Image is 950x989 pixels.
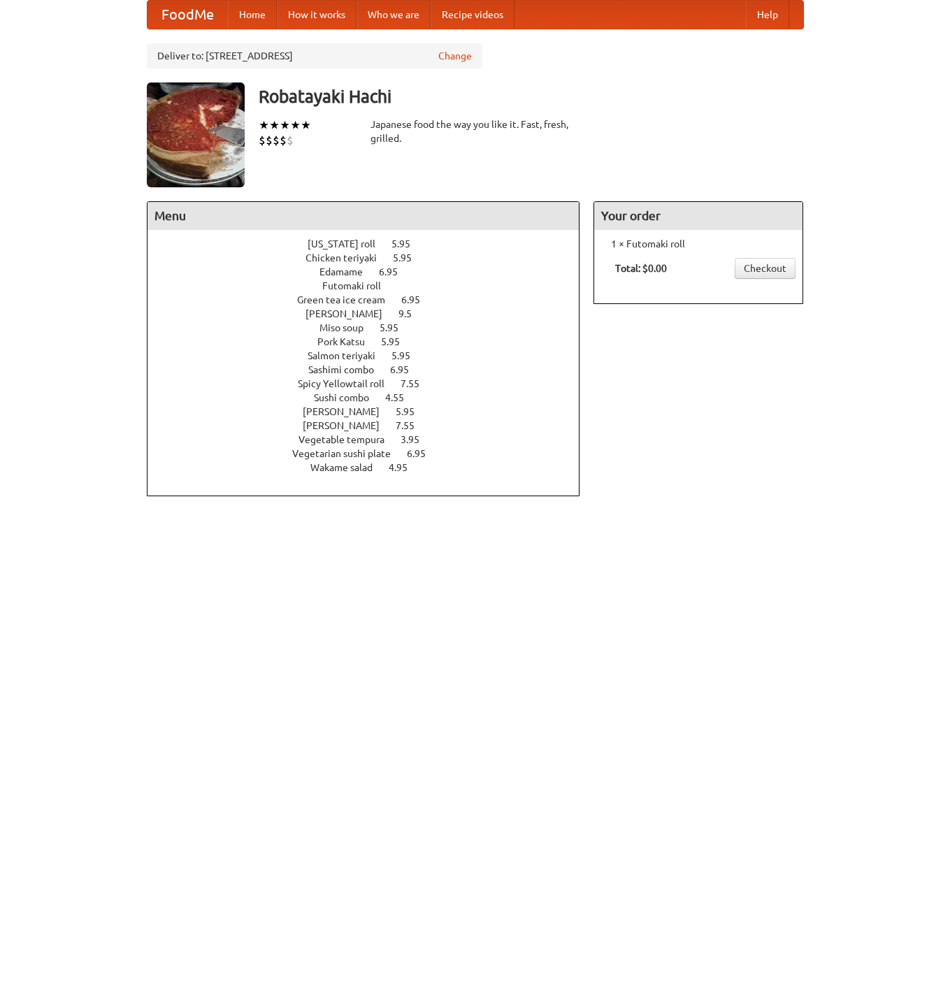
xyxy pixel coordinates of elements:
[398,308,426,319] span: 9.5
[298,434,445,445] a: Vegetable tempura 3.95
[370,117,580,145] div: Japanese food the way you like it. Fast, fresh, grilled.
[280,133,287,148] li: $
[385,392,418,403] span: 4.55
[308,364,435,375] a: Sashimi combo 6.95
[298,378,445,389] a: Spicy Yellowtail roll 7.55
[147,1,228,29] a: FoodMe
[259,133,266,148] li: $
[297,294,399,305] span: Green tea ice cream
[308,350,389,361] span: Salmon teriyaki
[298,378,398,389] span: Spicy Yellowtail roll
[431,1,514,29] a: Recipe videos
[401,434,433,445] span: 3.95
[396,420,429,431] span: 7.55
[259,117,269,133] li: ★
[615,263,667,274] b: Total: $0.00
[308,350,436,361] a: Salmon teriyaki 5.95
[401,378,433,389] span: 7.55
[393,252,426,264] span: 5.95
[277,1,357,29] a: How it works
[308,238,389,250] span: [US_STATE] roll
[381,336,414,347] span: 5.95
[303,406,440,417] a: [PERSON_NAME] 5.95
[290,117,301,133] li: ★
[319,266,424,277] a: Edamame 6.95
[147,202,580,230] h4: Menu
[319,322,377,333] span: Miso soup
[379,266,412,277] span: 6.95
[228,1,277,29] a: Home
[746,1,789,29] a: Help
[314,392,430,403] a: Sushi combo 4.55
[308,238,436,250] a: [US_STATE] roll 5.95
[322,280,395,291] span: Futomaki roll
[147,82,245,187] img: angular.jpg
[301,117,311,133] li: ★
[319,322,424,333] a: Miso soup 5.95
[391,238,424,250] span: 5.95
[380,322,412,333] span: 5.95
[317,336,379,347] span: Pork Katsu
[357,1,431,29] a: Who we are
[305,308,396,319] span: [PERSON_NAME]
[401,294,434,305] span: 6.95
[147,43,482,68] div: Deliver to: [STREET_ADDRESS]
[322,280,421,291] a: Futomaki roll
[305,252,391,264] span: Chicken teriyaki
[735,258,796,279] a: Checkout
[266,133,273,148] li: $
[314,392,383,403] span: Sushi combo
[317,336,426,347] a: Pork Katsu 5.95
[308,364,388,375] span: Sashimi combo
[292,448,405,459] span: Vegetarian sushi plate
[269,117,280,133] li: ★
[259,82,804,110] h3: Robatayaki Hachi
[594,202,803,230] h4: Your order
[310,462,387,473] span: Wakame salad
[287,133,294,148] li: $
[305,252,438,264] a: Chicken teriyaki 5.95
[396,406,429,417] span: 5.95
[273,133,280,148] li: $
[303,406,394,417] span: [PERSON_NAME]
[438,49,472,63] a: Change
[292,448,452,459] a: Vegetarian sushi plate 6.95
[391,350,424,361] span: 5.95
[390,364,423,375] span: 6.95
[407,448,440,459] span: 6.95
[310,462,433,473] a: Wakame salad 4.95
[305,308,438,319] a: [PERSON_NAME] 9.5
[297,294,446,305] a: Green tea ice cream 6.95
[280,117,290,133] li: ★
[601,237,796,251] li: 1 × Futomaki roll
[303,420,394,431] span: [PERSON_NAME]
[319,266,377,277] span: Edamame
[389,462,422,473] span: 4.95
[298,434,398,445] span: Vegetable tempura
[303,420,440,431] a: [PERSON_NAME] 7.55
